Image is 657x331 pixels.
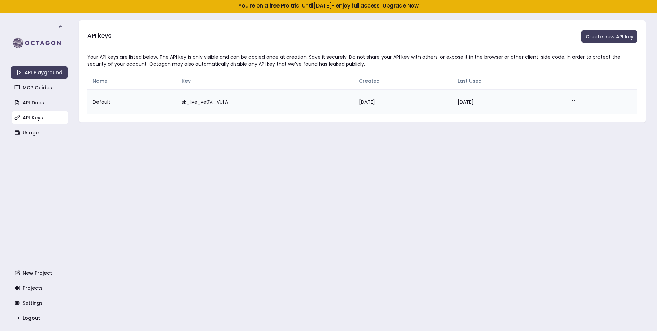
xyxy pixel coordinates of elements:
div: Your API keys are listed below. The API key is only visible and can be copied once at creation. S... [87,54,637,67]
img: logo-rect-yK7x_WSZ.svg [11,36,68,50]
th: Key [176,73,353,89]
a: MCP Guides [12,81,68,94]
td: sk_live_ve0V....VUfA [176,89,353,114]
button: Create new API key [581,30,637,43]
a: API Docs [12,96,68,109]
a: Logout [12,312,68,324]
a: Settings [12,297,68,309]
td: [DATE] [452,89,561,114]
td: Default [87,89,176,114]
th: Name [87,73,176,89]
a: Usage [12,127,68,139]
th: Created [353,73,452,89]
h3: API keys [87,31,111,40]
td: [DATE] [353,89,452,114]
a: Projects [12,282,68,294]
a: API Keys [12,111,68,124]
a: Upgrade Now [383,2,419,10]
a: New Project [12,267,68,279]
a: API Playground [11,66,68,79]
th: Last Used [452,73,561,89]
h5: You're on a free Pro trial until [DATE] - enjoy full access! [6,3,651,9]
